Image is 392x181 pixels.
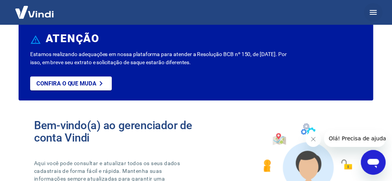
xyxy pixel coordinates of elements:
a: Confira o que muda [30,77,112,90]
img: Vindi [9,0,60,24]
iframe: Fechar mensagem [306,131,321,147]
p: Confira o que muda [36,80,96,87]
h2: Bem-vindo(a) ao gerenciador de conta Vindi [34,119,196,144]
iframe: Mensagem da empresa [324,130,386,147]
h6: ATENÇÃO [46,35,99,43]
p: Estamos realizando adequações em nossa plataforma para atender a Resolução BCB nº 150, de [DATE].... [30,50,296,67]
span: Olá! Precisa de ajuda? [5,5,65,12]
iframe: Botão para abrir a janela de mensagens [361,150,386,175]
